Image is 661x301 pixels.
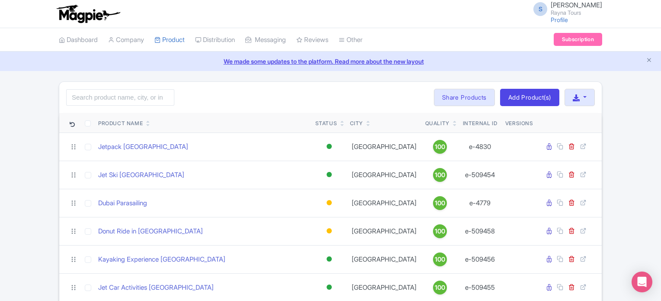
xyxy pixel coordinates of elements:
[325,168,334,181] div: Active
[325,225,334,237] div: Building
[55,4,122,23] img: logo-ab69f6fb50320c5b225c76a69d11143b.png
[554,33,602,46] a: Subscription
[435,227,445,236] span: 100
[325,253,334,265] div: Active
[434,89,495,106] a: Share Products
[425,252,455,266] a: 100
[435,142,445,152] span: 100
[325,281,334,294] div: Active
[347,189,422,217] td: [GEOGRAPHIC_DATA]
[435,198,445,208] span: 100
[425,224,455,238] a: 100
[533,2,547,16] span: S
[528,2,602,16] a: S [PERSON_NAME] Rayna Tours
[551,10,602,16] small: Rayna Tours
[500,89,559,106] a: Add Product(s)
[296,28,328,52] a: Reviews
[98,120,143,127] div: Product Name
[315,120,337,127] div: Status
[98,227,203,236] a: Donut Ride in [GEOGRAPHIC_DATA]
[347,217,422,245] td: [GEOGRAPHIC_DATA]
[66,89,174,106] input: Search product name, city, or interal id
[425,168,455,182] a: 100
[195,28,235,52] a: Distribution
[98,283,214,293] a: Jet Car Activities [GEOGRAPHIC_DATA]
[435,283,445,292] span: 100
[339,28,363,52] a: Other
[425,281,455,295] a: 100
[458,133,502,161] td: e-4830
[347,245,422,273] td: [GEOGRAPHIC_DATA]
[59,28,98,52] a: Dashboard
[425,196,455,210] a: 100
[154,28,185,52] a: Product
[458,217,502,245] td: e-509458
[435,255,445,264] span: 100
[646,56,652,66] button: Close announcement
[458,161,502,189] td: e-509454
[325,140,334,153] div: Active
[632,272,652,292] div: Open Intercom Messenger
[5,57,656,66] a: We made some updates to the platform. Read more about the new layout
[98,255,225,265] a: Kayaking Experience [GEOGRAPHIC_DATA]
[502,113,537,133] th: Versions
[98,142,188,152] a: Jetpack [GEOGRAPHIC_DATA]
[425,140,455,154] a: 100
[347,133,422,161] td: [GEOGRAPHIC_DATA]
[458,189,502,217] td: e-4779
[98,170,184,180] a: Jet Ski [GEOGRAPHIC_DATA]
[108,28,144,52] a: Company
[551,1,602,9] span: [PERSON_NAME]
[325,197,334,209] div: Building
[347,161,422,189] td: [GEOGRAPHIC_DATA]
[458,113,502,133] th: Internal ID
[98,198,147,208] a: Dubai Parasailing
[435,170,445,180] span: 100
[458,245,502,273] td: e-509456
[425,120,449,127] div: Quality
[245,28,286,52] a: Messaging
[551,16,568,23] a: Profile
[350,120,363,127] div: City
